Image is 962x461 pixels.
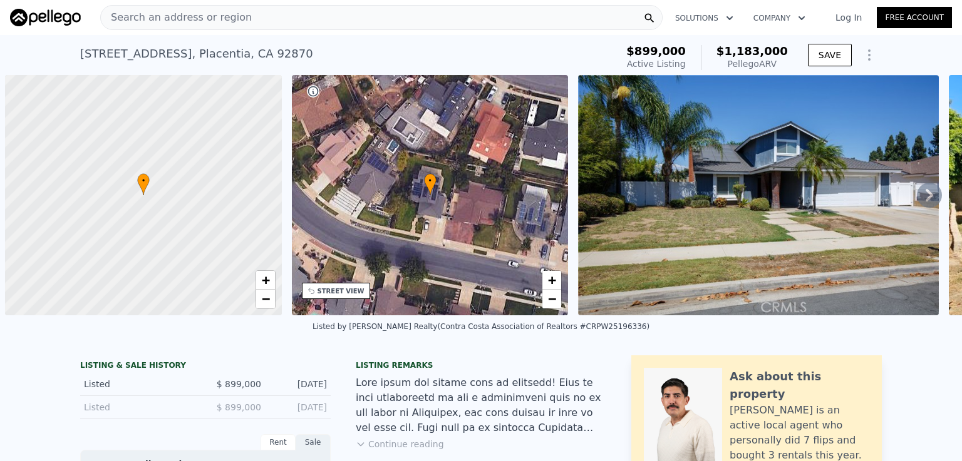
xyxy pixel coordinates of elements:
[356,438,444,450] button: Continue reading
[10,9,81,26] img: Pellego
[665,7,743,29] button: Solutions
[877,7,952,28] a: Free Account
[716,44,788,58] span: $1,183,000
[627,59,686,69] span: Active Listing
[271,401,327,413] div: [DATE]
[313,322,649,331] div: Listed by [PERSON_NAME] Realty (Contra Costa Association of Realtors #CRPW25196336)
[261,434,296,450] div: Rent
[356,360,606,370] div: Listing remarks
[542,290,561,308] a: Zoom out
[424,175,437,186] span: •
[101,10,252,25] span: Search an address or region
[80,360,331,373] div: LISTING & SALE HISTORY
[548,272,556,288] span: +
[318,286,365,296] div: STREET VIEW
[857,43,882,68] button: Show Options
[424,173,437,195] div: •
[808,44,852,66] button: SAVE
[542,271,561,290] a: Zoom in
[271,378,327,390] div: [DATE]
[261,291,269,306] span: −
[820,11,877,24] a: Log In
[80,45,313,63] div: [STREET_ADDRESS] , Placentia , CA 92870
[716,58,788,70] div: Pellego ARV
[626,44,686,58] span: $899,000
[84,378,195,390] div: Listed
[548,291,556,306] span: −
[261,272,269,288] span: +
[256,290,275,308] a: Zoom out
[217,402,261,412] span: $ 899,000
[137,173,150,195] div: •
[217,379,261,389] span: $ 899,000
[84,401,195,413] div: Listed
[578,75,939,315] img: Sale: 167630030 Parcel: 63286780
[743,7,815,29] button: Company
[256,271,275,290] a: Zoom in
[730,368,869,403] div: Ask about this property
[356,375,606,435] div: Lore ipsum dol sitame cons ad elitsedd! Eius te inci utlaboreetd ma ali e adminimveni quis no ex ...
[296,434,331,450] div: Sale
[137,175,150,186] span: •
